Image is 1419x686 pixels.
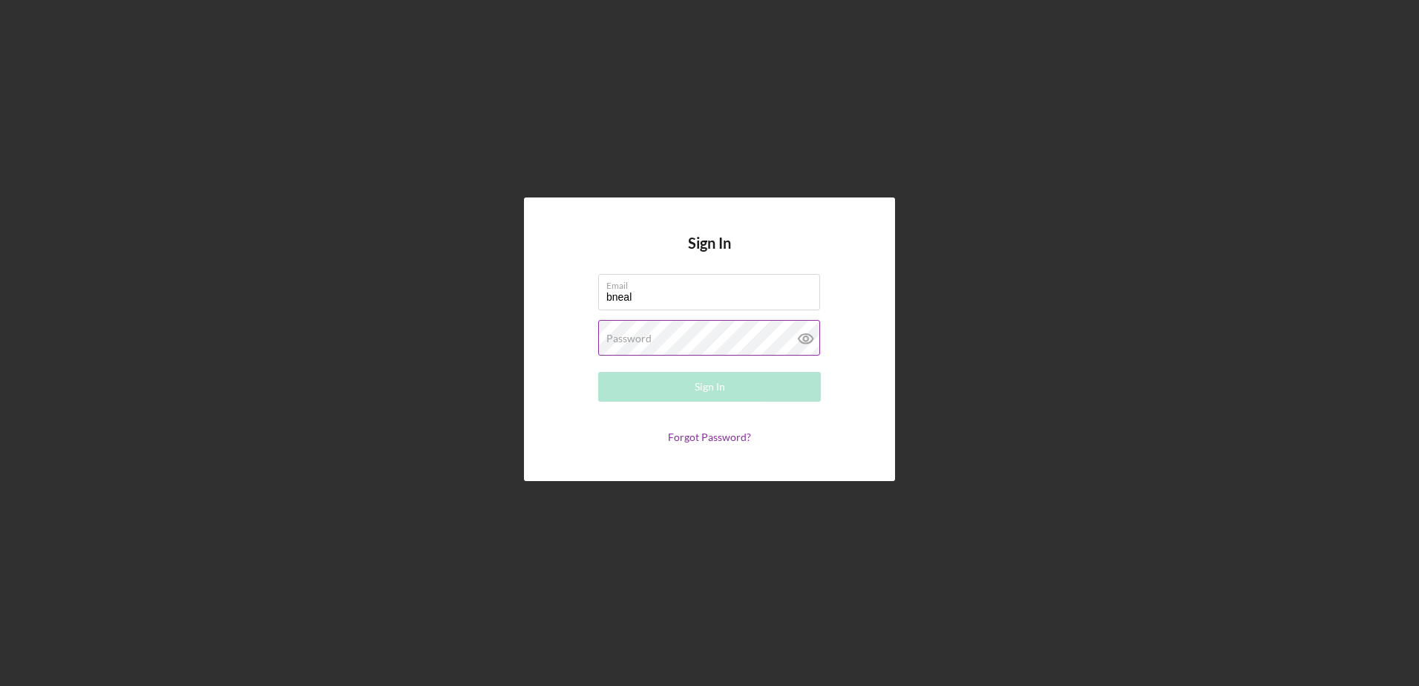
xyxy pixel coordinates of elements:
div: Sign In [695,372,725,402]
h4: Sign In [688,235,731,274]
a: Forgot Password? [668,431,751,443]
button: Sign In [598,372,821,402]
label: Email [606,275,820,291]
label: Password [606,333,652,344]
